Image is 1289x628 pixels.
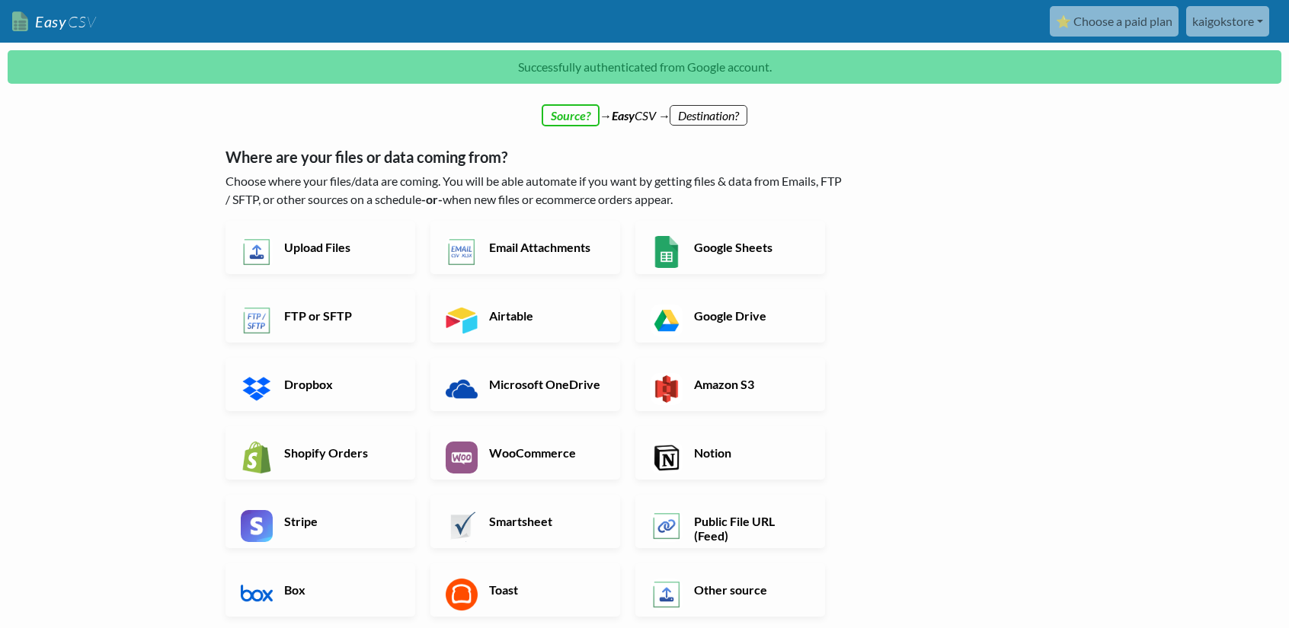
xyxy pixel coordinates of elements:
[241,236,273,268] img: Upload Files App & API
[485,582,605,597] h6: Toast
[485,445,605,460] h6: WooCommerce
[280,240,400,254] h6: Upload Files
[430,221,620,274] a: Email Attachments
[241,442,273,473] img: Shopify App & API
[446,236,478,268] img: Email New CSV or XLSX File App & API
[690,377,810,391] h6: Amazon S3
[651,442,683,473] img: Notion App & API
[430,426,620,480] a: WooCommerce
[651,579,683,610] img: Other Source App & API
[635,289,825,343] a: Google Drive
[446,442,478,473] img: WooCommerce App & API
[446,304,478,336] img: Airtable App & API
[225,426,415,480] a: Shopify Orders
[690,308,810,323] h6: Google Drive
[635,426,825,480] a: Notion
[635,563,825,617] a: Other source
[280,582,400,597] h6: Box
[210,91,1079,125] div: → CSV →
[280,514,400,528] h6: Stripe
[241,304,273,336] img: FTP or SFTP App & API
[446,510,478,542] img: Smartsheet App & API
[690,514,810,543] h6: Public File URL (Feed)
[280,445,400,460] h6: Shopify Orders
[241,373,273,405] img: Dropbox App & API
[12,6,96,37] a: EasyCSV
[446,373,478,405] img: Microsoft OneDrive App & API
[635,358,825,411] a: Amazon S3
[225,172,846,209] p: Choose where your files/data are coming. You will be able automate if you want by getting files &...
[485,514,605,528] h6: Smartsheet
[651,510,683,542] img: Public File URL App & API
[651,236,683,268] img: Google Sheets App & API
[241,579,273,610] img: Box App & API
[651,373,683,405] img: Amazon S3 App & API
[280,377,400,391] h6: Dropbox
[485,240,605,254] h6: Email Attachments
[446,579,478,610] img: Toast App & API
[1186,6,1269,37] a: kaigokstore
[225,563,415,617] a: Box
[225,358,415,411] a: Dropbox
[690,445,810,460] h6: Notion
[225,495,415,548] a: Stripe
[651,304,683,336] img: Google Drive App & API
[241,510,273,542] img: Stripe App & API
[421,192,443,206] b: -or-
[635,221,825,274] a: Google Sheets
[485,308,605,323] h6: Airtable
[635,495,825,548] a: Public File URL (Feed)
[430,358,620,411] a: Microsoft OneDrive
[430,289,620,343] a: Airtable
[485,377,605,391] h6: Microsoft OneDrive
[1050,6,1179,37] a: ⭐ Choose a paid plan
[225,289,415,343] a: FTP or SFTP
[280,308,400,323] h6: FTP or SFTP
[66,12,96,31] span: CSV
[430,495,620,548] a: Smartsheet
[690,240,810,254] h6: Google Sheets
[690,582,810,597] h6: Other source
[8,50,1281,84] p: Successfully authenticated from Google account.
[430,563,620,617] a: Toast
[225,148,846,166] h5: Where are your files or data coming from?
[225,221,415,274] a: Upload Files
